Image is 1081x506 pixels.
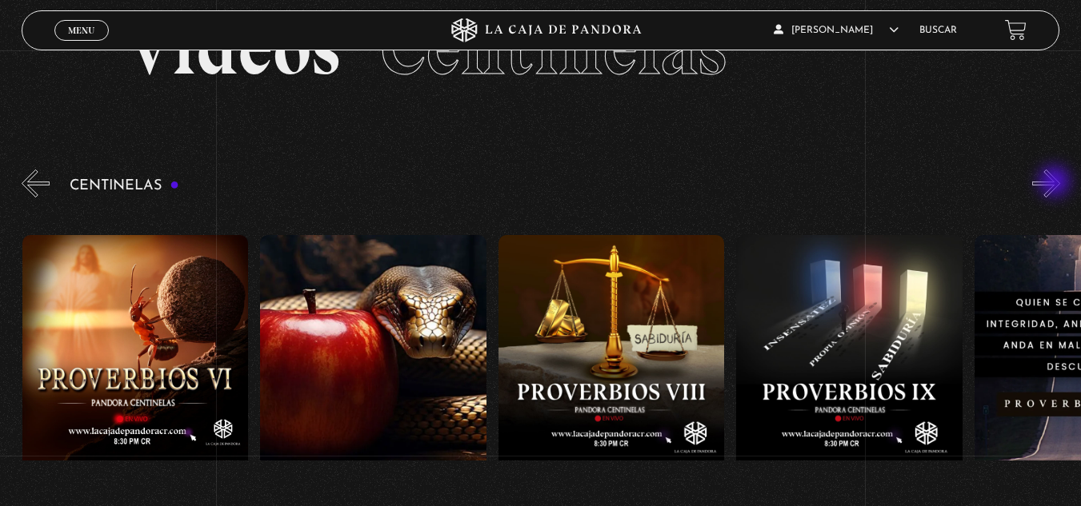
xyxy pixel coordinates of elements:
span: Menu [68,26,94,35]
h3: Centinelas [70,178,179,193]
a: Buscar [919,26,957,35]
span: Cerrar [62,38,100,50]
button: Next [1032,169,1060,197]
span: [PERSON_NAME] [774,26,899,35]
span: Centinelas [380,2,727,94]
h2: Videos [126,10,956,86]
a: View your shopping cart [1005,19,1027,41]
button: Previous [22,169,50,197]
